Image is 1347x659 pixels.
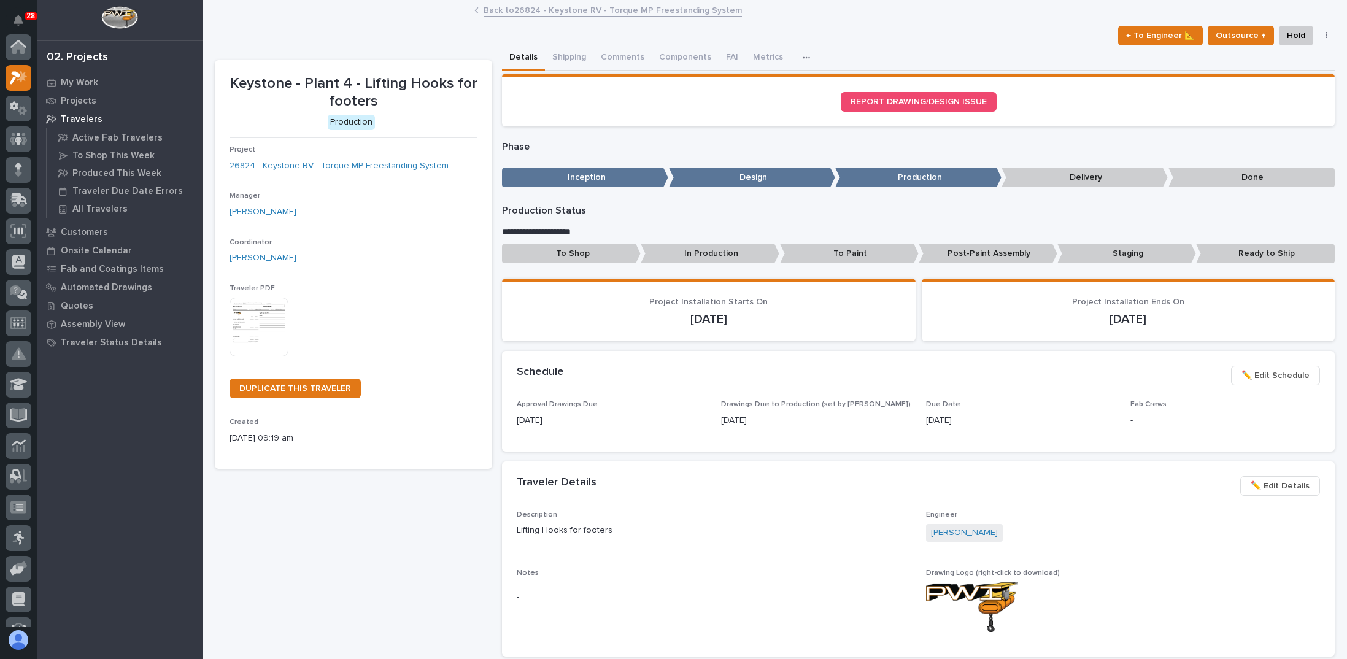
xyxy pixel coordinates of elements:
p: Staging [1057,244,1196,264]
span: Created [230,418,258,426]
a: Customers [37,223,203,241]
span: Traveler PDF [230,285,275,292]
button: ← To Engineer 📐 [1118,26,1203,45]
a: Fab and Coatings Items [37,260,203,278]
span: ← To Engineer 📐 [1126,28,1195,43]
span: Project [230,146,255,153]
div: 02. Projects [47,51,108,64]
a: To Shop This Week [47,147,203,164]
button: Comments [593,45,652,71]
p: [DATE] [721,414,911,427]
p: Fab and Coatings Items [61,264,164,275]
button: Details [502,45,545,71]
img: V9Q1NMKgj0EXvZVIMGI5SQ0Li-y1PTBi7PVHvCKIh2Y [926,582,1018,632]
a: [PERSON_NAME] [230,206,296,218]
p: Lifting Hooks for footers [517,524,911,537]
span: Due Date [926,401,960,408]
p: [DATE] [517,312,900,326]
a: My Work [37,73,203,91]
a: 26824 - Keystone RV - Torque MP Freestanding System [230,160,449,172]
button: Shipping [545,45,593,71]
p: My Work [61,77,98,88]
p: Customers [61,227,108,238]
p: All Travelers [72,204,128,215]
p: Traveler Status Details [61,337,162,349]
a: Onsite Calendar [37,241,203,260]
img: Workspace Logo [101,6,137,29]
button: Metrics [746,45,790,71]
button: FAI [719,45,746,71]
span: Approval Drawings Due [517,401,598,408]
span: Hold [1287,28,1305,43]
h2: Schedule [517,366,564,379]
p: Design [669,168,835,188]
span: Drawings Due to Production (set by [PERSON_NAME]) [721,401,911,408]
span: Drawing Logo (right-click to download) [926,569,1060,577]
div: Notifications28 [15,15,31,34]
h2: Traveler Details [517,476,596,490]
p: Ready to Ship [1196,244,1335,264]
p: Traveler Due Date Errors [72,186,183,197]
p: In Production [641,244,779,264]
div: Production [328,115,375,130]
span: Outsource ↑ [1216,28,1266,43]
span: Manager [230,192,260,199]
a: REPORT DRAWING/DESIGN ISSUE [841,92,997,112]
p: Projects [61,96,96,107]
span: ✏️ Edit Schedule [1241,368,1310,383]
p: To Shop This Week [72,150,155,161]
a: Quotes [37,296,203,315]
a: DUPLICATE THIS TRAVELER [230,379,361,398]
button: Outsource ↑ [1208,26,1274,45]
span: DUPLICATE THIS TRAVELER [239,384,351,393]
p: [DATE] [517,414,706,427]
button: ✏️ Edit Schedule [1231,366,1320,385]
span: Description [517,511,557,518]
span: Coordinator [230,239,272,246]
p: Delivery [1002,168,1168,188]
span: Project Installation Starts On [649,298,768,306]
button: Components [652,45,719,71]
p: To Shop [502,244,641,264]
p: Assembly View [61,319,125,330]
p: Inception [502,168,668,188]
p: Produced This Week [72,168,161,179]
a: Automated Drawings [37,278,203,296]
p: Post-Paint Assembly [919,244,1057,264]
p: [DATE] 09:19 am [230,432,477,445]
a: [PERSON_NAME] [931,526,998,539]
span: Notes [517,569,539,577]
button: ✏️ Edit Details [1240,476,1320,496]
p: Production [835,168,1002,188]
a: Produced This Week [47,164,203,182]
p: - [1130,414,1320,427]
p: Automated Drawings [61,282,152,293]
p: To Paint [780,244,919,264]
button: users-avatar [6,627,31,653]
p: Keystone - Plant 4 - Lifting Hooks for footers [230,75,477,110]
p: Travelers [61,114,102,125]
button: Hold [1279,26,1313,45]
a: Traveler Due Date Errors [47,182,203,199]
p: [DATE] [926,414,1116,427]
p: - [517,591,911,604]
span: Engineer [926,511,957,518]
p: Quotes [61,301,93,312]
p: [DATE] [936,312,1320,326]
span: ✏️ Edit Details [1251,479,1310,493]
p: Onsite Calendar [61,245,132,256]
p: 28 [27,12,35,20]
a: Back to26824 - Keystone RV - Torque MP Freestanding System [484,2,742,17]
a: Active Fab Travelers [47,129,203,146]
p: Production Status [502,205,1335,217]
button: Notifications [6,7,31,33]
span: Fab Crews [1130,401,1167,408]
a: [PERSON_NAME] [230,252,296,264]
a: Assembly View [37,315,203,333]
p: Phase [502,141,1335,153]
p: Done [1168,168,1335,188]
a: Traveler Status Details [37,333,203,352]
a: All Travelers [47,200,203,217]
span: REPORT DRAWING/DESIGN ISSUE [851,98,987,106]
a: Projects [37,91,203,110]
